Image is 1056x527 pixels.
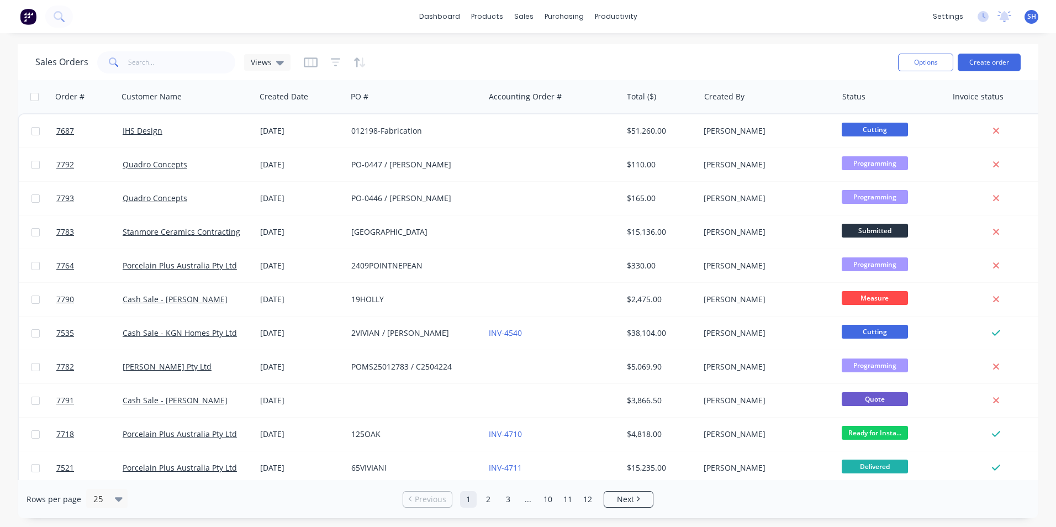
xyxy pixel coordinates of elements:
[627,159,691,170] div: $110.00
[123,361,212,372] a: [PERSON_NAME] Pty Ltd
[842,257,908,271] span: Programming
[123,159,187,170] a: Quadro Concepts
[56,159,74,170] span: 7792
[627,395,691,406] div: $3,866.50
[20,8,36,25] img: Factory
[260,294,342,305] div: [DATE]
[123,125,162,136] a: IHS Design
[56,317,123,350] a: 7535
[953,91,1004,102] div: Invoice status
[56,350,123,383] a: 7782
[489,328,522,338] a: INV-4540
[123,328,237,338] a: Cash Sale - KGN Homes Pty Ltd
[56,462,74,473] span: 7521
[123,193,187,203] a: Quadro Concepts
[122,91,182,102] div: Customer Name
[704,395,826,406] div: [PERSON_NAME]
[927,8,969,25] div: settings
[627,193,691,204] div: $165.00
[627,429,691,440] div: $4,818.00
[27,494,81,505] span: Rows per page
[351,159,474,170] div: PO-0447 / [PERSON_NAME]
[260,395,342,406] div: [DATE]
[842,359,908,372] span: Programming
[128,51,236,73] input: Search...
[704,193,826,204] div: [PERSON_NAME]
[260,260,342,271] div: [DATE]
[842,291,908,305] span: Measure
[704,328,826,339] div: [PERSON_NAME]
[842,190,908,204] span: Programming
[460,491,477,508] a: Page 1 is your current page
[589,8,643,25] div: productivity
[842,91,865,102] div: Status
[1027,12,1036,22] span: SH
[489,429,522,439] a: INV-4710
[627,328,691,339] div: $38,104.00
[898,54,953,71] button: Options
[123,260,237,271] a: Porcelain Plus Australia Pty Ltd
[540,491,556,508] a: Page 10
[351,361,474,372] div: POMS25012783 / C2504224
[627,125,691,136] div: $51,260.00
[509,8,539,25] div: sales
[260,361,342,372] div: [DATE]
[260,91,308,102] div: Created Date
[842,325,908,339] span: Cutting
[480,491,497,508] a: Page 2
[56,451,123,484] a: 7521
[56,193,74,204] span: 7793
[627,260,691,271] div: $330.00
[56,114,123,147] a: 7687
[842,426,908,440] span: Ready for Insta...
[56,395,74,406] span: 7791
[842,460,908,473] span: Delivered
[604,494,653,505] a: Next page
[704,159,826,170] div: [PERSON_NAME]
[123,226,240,237] a: Stanmore Ceramics Contracting
[123,395,228,405] a: Cash Sale - [PERSON_NAME]
[627,91,656,102] div: Total ($)
[351,193,474,204] div: PO-0446 / [PERSON_NAME]
[351,294,474,305] div: 19HOLLY
[958,54,1021,71] button: Create order
[351,328,474,339] div: 2VIVIAN / [PERSON_NAME]
[56,215,123,249] a: 7783
[704,429,826,440] div: [PERSON_NAME]
[704,91,745,102] div: Created By
[539,8,589,25] div: purchasing
[414,8,466,25] a: dashboard
[704,125,826,136] div: [PERSON_NAME]
[260,226,342,238] div: [DATE]
[351,260,474,271] div: 2409POINTNEPEAN
[627,361,691,372] div: $5,069.90
[260,328,342,339] div: [DATE]
[56,294,74,305] span: 7790
[260,429,342,440] div: [DATE]
[56,249,123,282] a: 7764
[617,494,634,505] span: Next
[704,361,826,372] div: [PERSON_NAME]
[627,226,691,238] div: $15,136.00
[56,148,123,181] a: 7792
[842,392,908,406] span: Quote
[56,226,74,238] span: 7783
[489,462,522,473] a: INV-4711
[351,429,474,440] div: 125OAK
[123,429,237,439] a: Porcelain Plus Australia Pty Ltd
[56,384,123,417] a: 7791
[56,283,123,316] a: 7790
[123,462,237,473] a: Porcelain Plus Australia Pty Ltd
[251,56,272,68] span: Views
[123,294,228,304] a: Cash Sale - [PERSON_NAME]
[466,8,509,25] div: products
[627,294,691,305] div: $2,475.00
[351,462,474,473] div: 65VIVIANI
[260,193,342,204] div: [DATE]
[351,125,474,136] div: 012198-Fabrication
[56,260,74,271] span: 7764
[500,491,516,508] a: Page 3
[56,125,74,136] span: 7687
[704,294,826,305] div: [PERSON_NAME]
[704,462,826,473] div: [PERSON_NAME]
